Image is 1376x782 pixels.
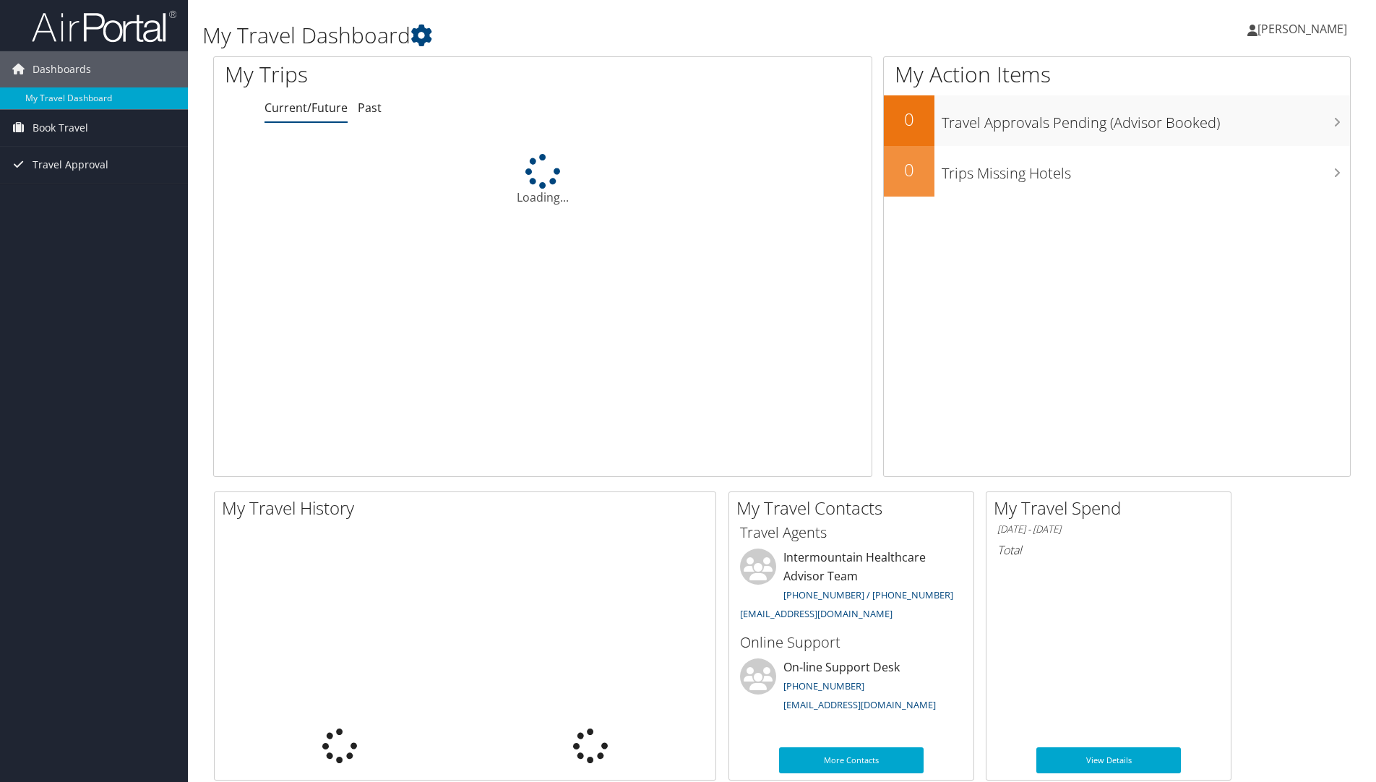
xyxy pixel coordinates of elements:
a: [PERSON_NAME] [1247,7,1362,51]
a: 0Travel Approvals Pending (Advisor Booked) [884,95,1350,146]
a: [EMAIL_ADDRESS][DOMAIN_NAME] [783,698,936,711]
h6: Total [997,542,1220,558]
h2: My Travel Contacts [736,496,973,520]
a: Current/Future [265,100,348,116]
h6: [DATE] - [DATE] [997,523,1220,536]
h3: Trips Missing Hotels [942,156,1350,184]
img: airportal-logo.png [32,9,176,43]
h3: Online Support [740,632,963,653]
a: 0Trips Missing Hotels [884,146,1350,197]
a: [PHONE_NUMBER] / [PHONE_NUMBER] [783,588,953,601]
li: On-line Support Desk [733,658,970,718]
h2: My Travel History [222,496,715,520]
a: More Contacts [779,747,924,773]
li: Intermountain Healthcare Advisor Team [733,549,970,626]
h3: Travel Approvals Pending (Advisor Booked) [942,106,1350,133]
a: [PHONE_NUMBER] [783,679,864,692]
span: Book Travel [33,110,88,146]
h1: My Action Items [884,59,1350,90]
span: [PERSON_NAME] [1257,21,1347,37]
h2: My Travel Spend [994,496,1231,520]
div: Loading... [214,154,872,206]
span: Travel Approval [33,147,108,183]
h1: My Travel Dashboard [202,20,975,51]
a: Past [358,100,382,116]
a: [EMAIL_ADDRESS][DOMAIN_NAME] [740,607,893,620]
span: Dashboards [33,51,91,87]
h3: Travel Agents [740,523,963,543]
h1: My Trips [225,59,587,90]
a: View Details [1036,747,1181,773]
h2: 0 [884,107,934,132]
h2: 0 [884,158,934,182]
